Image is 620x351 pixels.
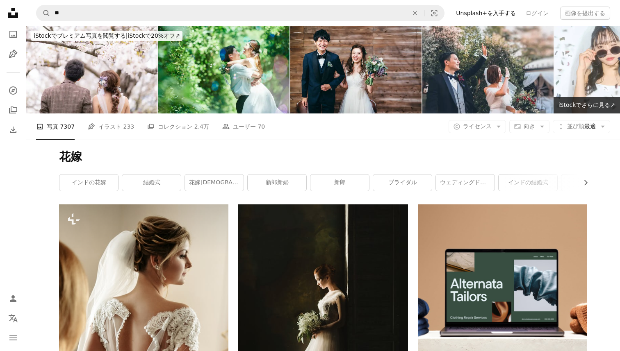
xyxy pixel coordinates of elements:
[521,7,554,20] a: ログイン
[248,174,306,191] a: 新郎新婦
[5,310,21,326] button: 言語
[59,149,587,164] h1: 花嫁
[26,26,187,46] a: iStockでプレミアム写真を閲覧する|iStockで20%オフ↗
[373,174,432,191] a: ブライダル
[436,174,495,191] a: ウェディングドレス
[123,122,134,131] span: 233
[424,5,444,21] button: ビジュアル検索
[567,123,584,129] span: 並び順
[463,123,492,129] span: ライセンス
[509,120,549,133] button: 向き
[5,26,21,43] a: 写真
[499,174,557,191] a: インドの結婚式
[185,174,244,191] a: 花嫁[DEMOGRAPHIC_DATA]人
[194,122,209,131] span: 2.4万
[59,327,228,335] a: 豪華なゴージャスなブロンドの花嫁は、明るい部屋で花嫁介添人を助けるとともに朝に服を着ています
[554,97,620,113] a: iStockでさらに見る↗
[422,26,554,113] img: 幸福
[560,7,610,20] button: 画像を提出する
[553,120,610,133] button: 並び順最適
[290,26,422,113] img: 結婚式の時のカップルの肖像画
[5,82,21,99] a: 探す
[122,174,181,191] a: 結婚式
[36,5,444,21] form: サイト内でビジュアルを探す
[310,174,369,191] a: 新郎
[567,122,596,131] span: 最適
[5,102,21,118] a: コレクション
[561,174,620,191] a: 女性
[238,328,408,335] a: 花束を持つ白いウェディングドレスを着た女性
[5,46,21,62] a: イラスト
[258,122,265,131] span: 70
[449,120,506,133] button: ライセンス
[147,113,209,140] a: コレクション 2.4万
[34,32,180,39] span: iStockで20%オフ ↗
[34,32,128,39] span: iStockでプレミアム写真を閲覧する |
[524,123,535,129] span: 向き
[5,122,21,138] a: ダウンロード履歴
[558,102,615,108] span: iStockでさらに見る ↗
[36,5,50,21] button: Unsplashで検索する
[578,174,587,191] button: リストを右にスクロールする
[222,113,265,140] a: ユーザー 70
[59,174,118,191] a: インドの花嫁
[88,113,134,140] a: イラスト 233
[5,290,21,307] a: ログイン / 登録する
[26,26,157,113] img: 新郎新婦が桜を見て
[406,5,424,21] button: 全てクリア
[5,330,21,346] button: メニュー
[451,7,521,20] a: Unsplash+を入手する
[158,26,289,113] img: A wedding couple hugging and soap bubbles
